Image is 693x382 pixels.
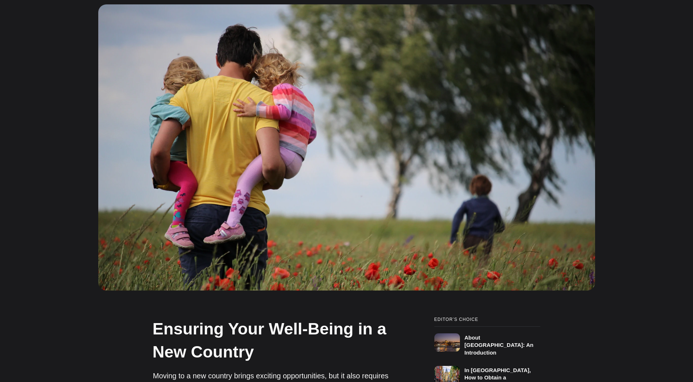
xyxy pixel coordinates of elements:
[153,317,397,363] h2: Ensuring Your Well-Being in a New Country
[434,317,540,322] small: Editor’s Choice
[98,4,595,291] img: Ultimate Guide to Foreign Health Insurance in Turkey for 2025
[464,334,533,356] h3: About [GEOGRAPHIC_DATA]: An Introduction
[434,326,540,356] a: About [GEOGRAPHIC_DATA]: An Introduction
